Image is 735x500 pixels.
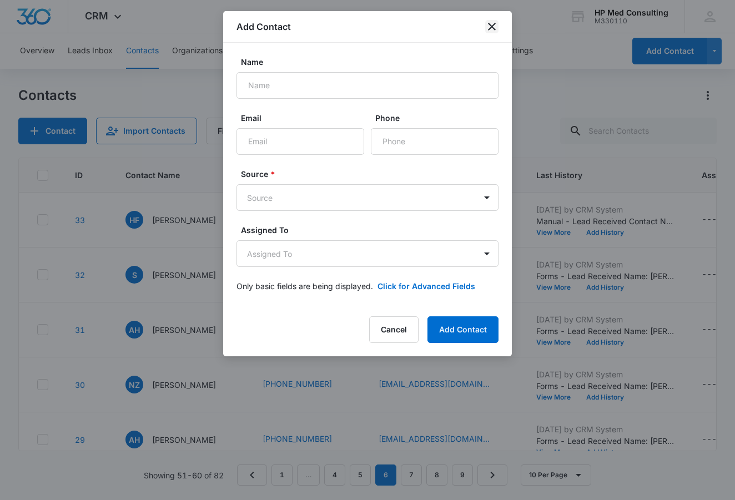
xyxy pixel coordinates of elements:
label: Phone [375,112,503,124]
button: Add Contact [427,316,499,343]
h1: Add Contact [236,20,291,33]
button: close [485,20,499,33]
input: Phone [371,128,499,155]
input: Email [236,128,364,155]
input: Name [236,72,499,99]
button: Click for Advanced Fields [377,280,475,292]
p: Only basic fields are being displayed. [236,280,373,292]
button: Cancel [369,316,419,343]
label: Assigned To [241,224,503,236]
label: Name [241,56,503,68]
label: Email [241,112,369,124]
label: Source [241,168,503,180]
